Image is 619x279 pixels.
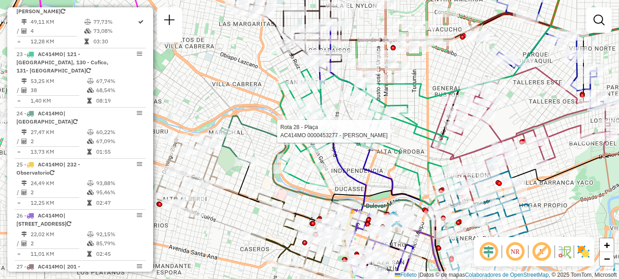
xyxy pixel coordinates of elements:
[21,129,27,135] i: Distância Total
[30,96,87,105] td: 1,40 KM
[16,161,26,168] font: 25 -
[30,86,87,95] td: 38
[21,232,27,237] i: Distância Total
[395,272,417,278] a: Folleto
[30,26,84,36] td: 4
[38,51,63,57] span: AC414MO
[84,39,89,44] i: Tempo total em rota
[30,239,87,248] td: 2
[96,96,142,105] td: 08:19
[30,249,87,258] td: 11,01 KM
[96,230,142,239] td: 92,15%
[138,19,144,25] i: Rota otimizada
[21,139,27,144] i: Total de Atividades
[504,241,526,263] span: Ocultar NR
[87,181,94,186] i: % de utilização do peso
[87,232,94,237] i: % de utilização do peso
[16,96,21,105] td: =
[137,263,142,269] em: Opções
[418,272,420,278] span: |
[600,252,614,266] a: Alejar
[93,17,137,26] td: 77,73%
[86,68,91,73] i: Veículo já utilizado nesta sessão
[38,212,63,219] span: AC414MO
[16,263,26,270] font: 27 -
[87,129,94,135] i: % de utilização do peso
[87,251,92,257] i: Tempo total em rota
[96,179,142,188] td: 93,88%
[16,212,67,227] span: | [STREET_ADDRESS]
[87,241,94,246] i: % de utilização da cubagem
[50,170,54,176] i: Veículo já utilizado nesta sessão
[87,149,92,155] i: Tempo total em rota
[16,161,80,176] span: | 232 - Observatorio
[557,244,572,259] img: Fluxo de ruas
[96,128,142,137] td: 60,22%
[16,86,21,95] td: /
[84,19,91,25] i: % de utilização do peso
[84,28,91,34] i: % de utilização da cubagem
[604,253,610,264] span: −
[30,198,87,207] td: 12,25 KM
[30,77,87,86] td: 53,25 KM
[465,272,548,278] a: Colaboradores de OpenStreetMap
[16,239,21,248] td: /
[391,221,402,232] img: UDC - Córdoba
[87,88,94,93] i: % de utilização da cubagem
[96,138,115,145] font: 67,09%
[16,51,26,57] font: 23 -
[16,51,108,74] span: | 121 - [GEOGRAPHIC_DATA], 130 - Cofico, 131- [GEOGRAPHIC_DATA]
[137,51,142,57] em: Opções
[30,17,84,26] td: 49,11 KM
[16,249,21,258] td: =
[61,9,65,14] i: Veículo já utilizado nesta sessão
[16,212,26,219] font: 26 -
[96,249,142,258] td: 02:45
[16,137,21,146] td: /
[87,200,92,206] i: Tempo total em rota
[67,221,71,227] i: Veículo já utilizado nesta sessão
[30,188,87,197] td: 2
[30,137,87,146] td: 2
[30,37,84,46] td: 12,28 KM
[392,271,619,279] div: Datos © de mapas , © 2025 TomTom, Microsoft
[38,110,63,117] span: AC414MO
[21,181,27,186] i: Distância Total
[160,11,179,31] a: Nova sessão e pesquisa
[16,26,21,36] td: /
[87,190,94,195] i: % de utilização da cubagem
[16,110,73,125] span: | [GEOGRAPHIC_DATA]
[600,238,614,252] a: Acercar
[96,240,115,247] font: 85,79%
[30,179,87,188] td: 24,49 KM
[16,37,21,46] td: =
[38,263,63,270] span: AC414MO
[576,244,591,259] img: Exibir/Ocultar setores
[21,88,27,93] i: Total de Atividades
[21,241,27,246] i: Total de Atividades
[93,37,137,46] td: 03:30
[16,188,21,197] td: /
[38,161,63,168] span: AC414MO
[387,211,399,222] img: UDC Cordoba
[87,78,94,84] i: % de utilização do peso
[21,28,27,34] i: Total de Atividades
[16,110,26,117] font: 24 -
[30,128,87,137] td: 27,47 KM
[604,239,610,251] span: +
[137,161,142,167] em: Opções
[96,77,142,86] td: 67,74%
[16,198,21,207] td: =
[30,147,87,156] td: 13,73 KM
[21,19,27,25] i: Distância Total
[96,87,115,93] font: 68,54%
[531,241,552,263] span: Exibir rótulo
[73,119,77,124] i: Veículo já utilizado nesta sessão
[478,241,500,263] span: Ocultar deslocamento
[137,110,142,116] em: Opções
[137,212,142,218] em: Opções
[96,147,142,156] td: 01:55
[30,230,87,239] td: 22,02 KM
[96,198,142,207] td: 02:47
[21,78,27,84] i: Distância Total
